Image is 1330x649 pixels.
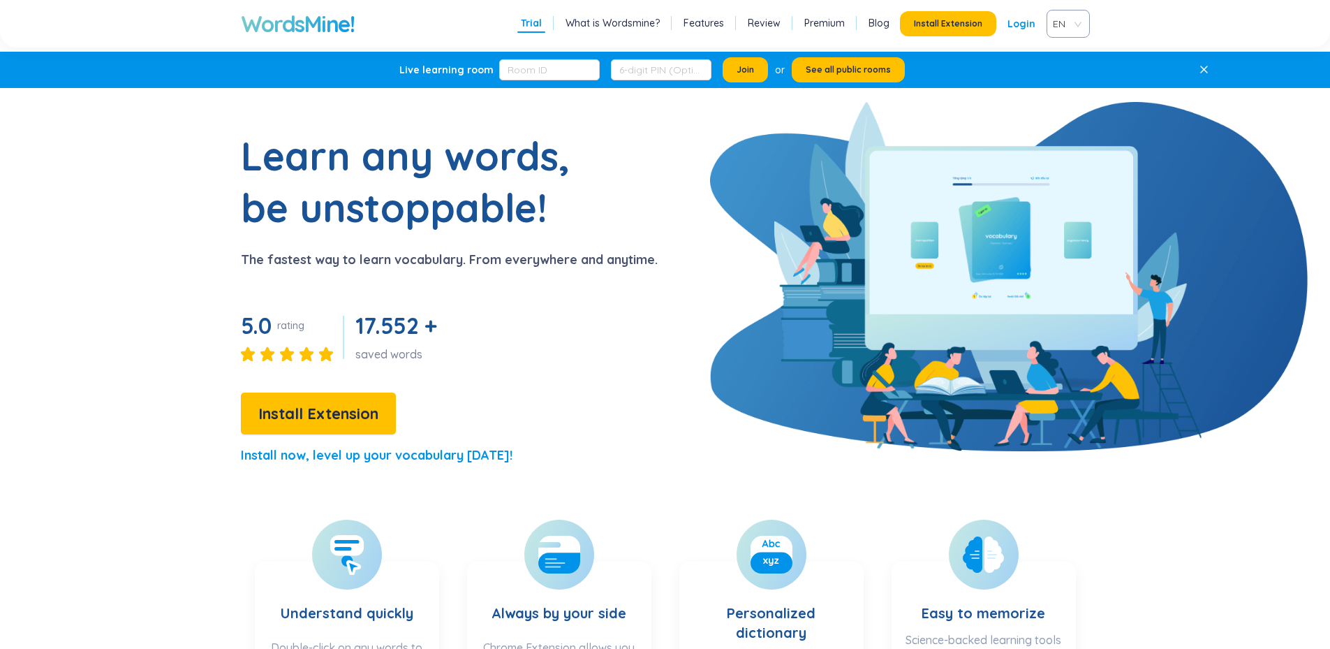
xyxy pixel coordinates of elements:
[492,576,626,633] h3: Always by your side
[281,576,413,633] h3: Understand quickly
[277,319,304,333] div: rating
[914,18,982,29] span: Install Extension
[748,16,781,30] a: Review
[241,312,272,340] span: 5.0
[241,250,658,270] p: The fastest way to learn vocabulary. From everywhere and anytime.
[1007,11,1035,36] a: Login
[241,130,590,233] h1: Learn any words, be unstoppable!
[399,63,494,77] div: Live learning room
[900,11,996,36] button: Install Extension
[355,312,437,340] span: 17.552 +
[355,347,443,362] div: saved words
[241,408,396,422] a: Install Extension
[241,393,396,435] button: Install Extension
[611,59,711,80] input: 6-digit PIN (Optional)
[566,16,660,30] a: What is Wordsmine?
[869,16,889,30] a: Blog
[684,16,724,30] a: Features
[723,57,768,82] button: Join
[521,16,542,30] a: Trial
[737,64,754,75] span: Join
[693,576,850,643] h3: Personalized dictionary
[806,64,891,75] span: See all public rooms
[804,16,845,30] a: Premium
[775,62,785,78] div: or
[241,446,512,465] p: Install now, level up your vocabulary [DATE]!
[922,576,1045,625] h3: Easy to memorize
[258,402,378,426] span: Install Extension
[792,57,905,82] button: See all public rooms
[241,10,355,38] a: WordsMine!
[499,59,600,80] input: Room ID
[1053,13,1078,34] span: VIE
